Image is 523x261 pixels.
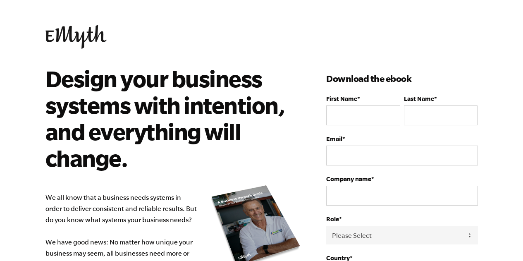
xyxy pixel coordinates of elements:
span: Last Name [404,95,434,102]
span: Company name [326,175,371,182]
img: EMyth [45,25,107,49]
h2: Design your business systems with intention, and everything will change. [45,65,290,171]
span: First Name [326,95,357,102]
span: Role [326,216,339,223]
iframe: Chat Widget [482,221,523,261]
span: Email [326,135,342,142]
h3: Download the ebook [326,72,478,85]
